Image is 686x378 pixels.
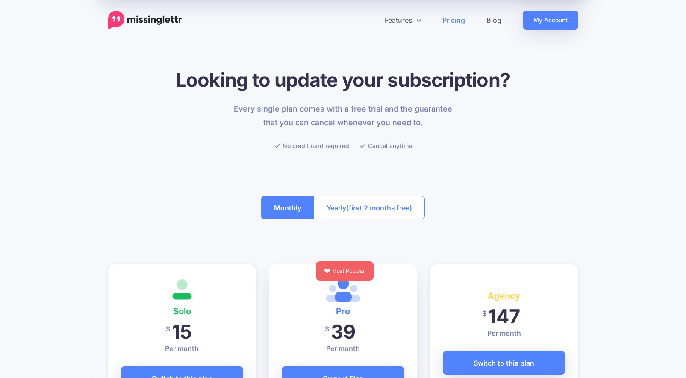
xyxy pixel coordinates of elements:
[172,320,192,343] span: 15
[443,289,565,303] h4: Agency
[443,328,565,338] p: Per month
[261,196,314,219] button: Monthly
[482,304,486,323] span: $
[443,351,565,375] a: Switch to this plan
[316,261,374,281] div: Most Popular
[325,319,329,339] span: $
[121,343,244,354] p: Per month
[108,11,182,30] a: Home
[523,11,578,30] a: My Account
[282,304,404,318] h4: Pro
[229,102,457,130] p: Every single plan comes with a free trial and the guarantee that you can cancel whenever you need...
[360,140,412,151] li: Cancel anytime
[432,11,476,30] a: Pricing
[314,196,425,219] button: Yearly(first 2 months free)
[166,319,170,339] span: $
[488,304,520,328] span: 147
[274,140,349,151] li: No credit card required
[476,11,512,30] a: Blog
[474,356,534,370] span: Switch to this plan
[346,201,412,215] span: (first 2 months free)
[121,304,244,318] h4: Solo
[282,343,404,354] p: Per month
[374,11,432,30] a: Features
[108,68,578,92] h1: Looking to update your subscription?
[331,320,356,343] span: 39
